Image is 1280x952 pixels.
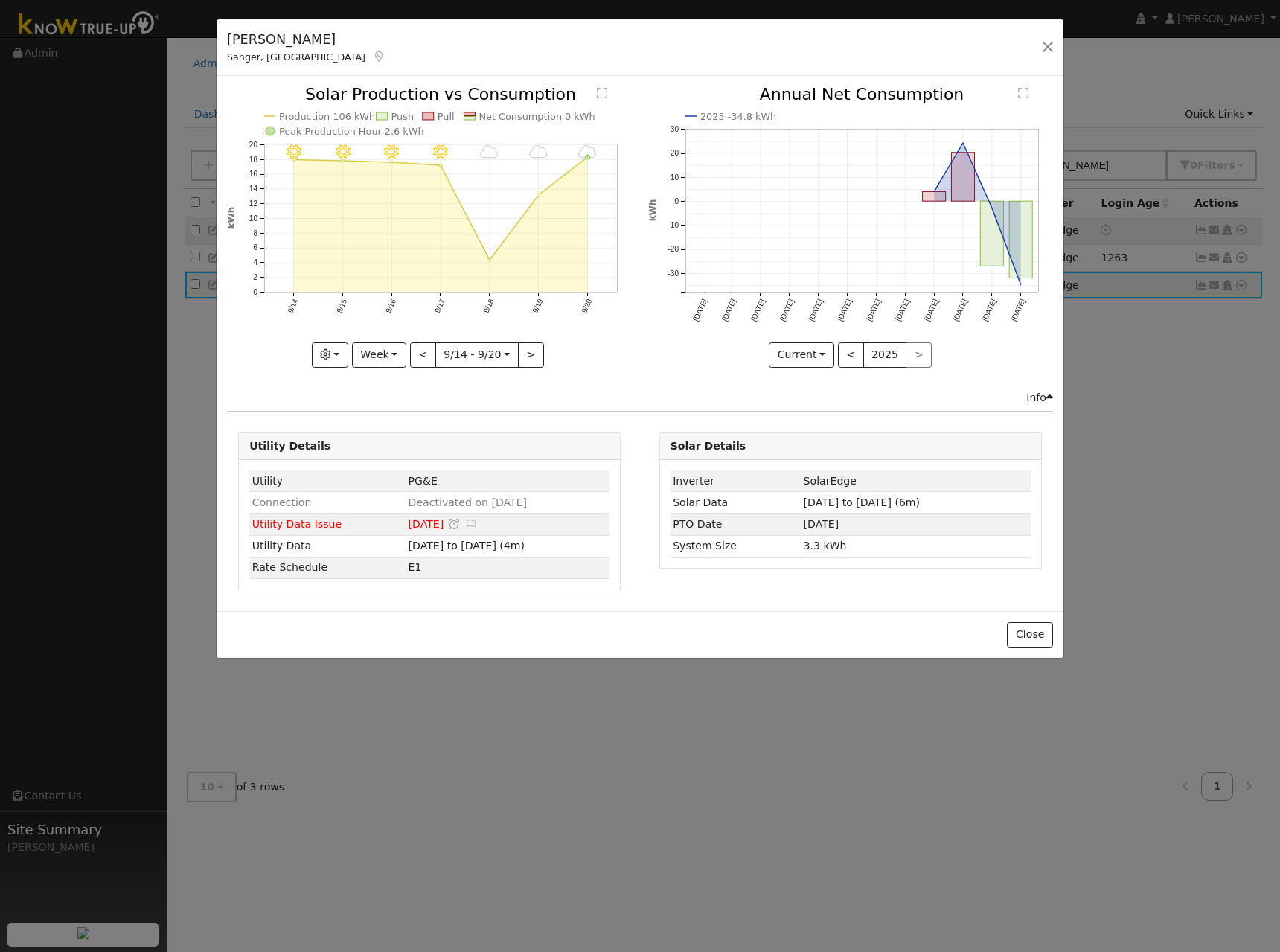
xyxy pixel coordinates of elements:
a: Map [373,51,386,63]
span: [DATE] to [DATE] (4m) [409,540,525,552]
i: 9/16 - Clear [385,144,400,159]
td: Utility Data [249,535,406,557]
h5: [PERSON_NAME] [227,30,386,49]
text: 9/19 [531,298,545,315]
td: Utility [249,470,406,492]
text: 0 [254,288,258,296]
text: kWh [647,199,658,222]
text: 2 [254,273,258,281]
text: [DATE] [691,298,708,322]
text: 8 [254,229,258,237]
circle: onclick="" [439,164,442,167]
text: Pull [438,111,455,122]
i: 9/14 - Clear [287,144,301,159]
text: 12 [249,199,258,208]
text: -30 [668,269,679,278]
span: Sanger, [GEOGRAPHIC_DATA] [227,51,365,63]
td: Inverter [671,470,801,492]
div: Info [1026,390,1053,406]
text: 20 [670,150,679,158]
rect: onclick="" [980,202,1003,266]
rect: onclick="" [1009,202,1032,278]
circle: onclick="" [931,189,937,195]
button: Close [1007,622,1052,648]
text: Peak Production Hour 2.6 kWh [279,126,424,137]
td: System Size [671,535,801,557]
circle: onclick="" [960,140,966,146]
text: Production 106 kWh [279,111,375,122]
span: Y [409,561,422,573]
text: kWh [226,207,237,229]
text: 9/16 [384,298,397,315]
text: Annual Net Consumption [759,85,964,103]
i: 9/17 - Clear [433,144,448,159]
text: 6 [254,244,258,252]
circle: onclick="" [390,162,393,164]
text: [DATE] [749,298,766,322]
text: 9/15 [335,298,348,315]
text: 2025 -34.8 kWh [700,111,776,122]
rect: onclick="" [951,153,974,201]
td: Solar Data [671,492,801,514]
text: [DATE] [720,298,737,322]
circle: onclick="" [292,159,295,162]
circle: onclick="" [586,155,590,159]
span: Deactivated on [DATE] [409,496,527,508]
i: Edit Issue [464,519,478,529]
td: PTO Date [671,514,801,535]
text: [DATE] [1009,298,1026,322]
text: Net Consumption 0 kWh [479,111,595,122]
i: 9/19 - Cloudy [529,144,548,159]
text: 9/14 [286,298,299,315]
text: [DATE] [923,298,940,322]
text: [DATE] [778,298,795,322]
a: Snooze this issue [447,518,461,530]
span: ID: 4591253, authorized: 04/07/25 [804,475,857,487]
circle: onclick="" [1018,282,1024,288]
button: Current [769,342,834,368]
text: [DATE] [951,298,968,322]
span: Connection [252,496,312,508]
button: < [410,342,436,368]
text: 0 [674,197,679,205]
circle: onclick="" [989,205,995,211]
button: Week [352,342,406,368]
text: 10 [670,173,679,182]
text: 18 [249,156,258,164]
text:  [1018,87,1028,99]
text: 9/17 [433,298,447,315]
text: 16 [249,170,258,179]
circle: onclick="" [341,159,344,162]
text: 20 [249,141,258,149]
text: 30 [670,125,679,133]
span: 3.3 kWh [804,540,847,552]
td: Rate Schedule [249,557,406,578]
text: -10 [668,222,679,230]
circle: onclick="" [537,194,540,197]
text: -20 [668,246,679,254]
button: < [838,342,864,368]
text: 4 [254,259,258,267]
span: Utility Data Issue [252,518,342,530]
text: 14 [249,185,258,194]
i: 9/15 - Clear [336,144,351,159]
button: 9/14 - 9/20 [435,342,519,368]
text: [DATE] [807,298,824,322]
text: 9/20 [580,298,594,315]
text: [DATE] [865,298,882,322]
i: 9/20 - Cloudy [578,144,597,159]
strong: Utility Details [249,440,330,452]
rect: onclick="" [922,192,945,202]
span: ID: 17123166, authorized: 07/31/25 [409,475,438,487]
text: [DATE] [980,298,997,322]
span: [DATE] [409,518,444,530]
span: [DATE] [804,518,839,530]
text: [DATE] [836,298,853,322]
i: 9/18 - Cloudy [481,144,499,159]
text: 10 [249,214,258,223]
text:  [597,87,607,99]
button: 2025 [863,342,907,368]
circle: onclick="" [488,259,491,262]
span: [DATE] to [DATE] (6m) [804,496,920,508]
button: > [518,342,544,368]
